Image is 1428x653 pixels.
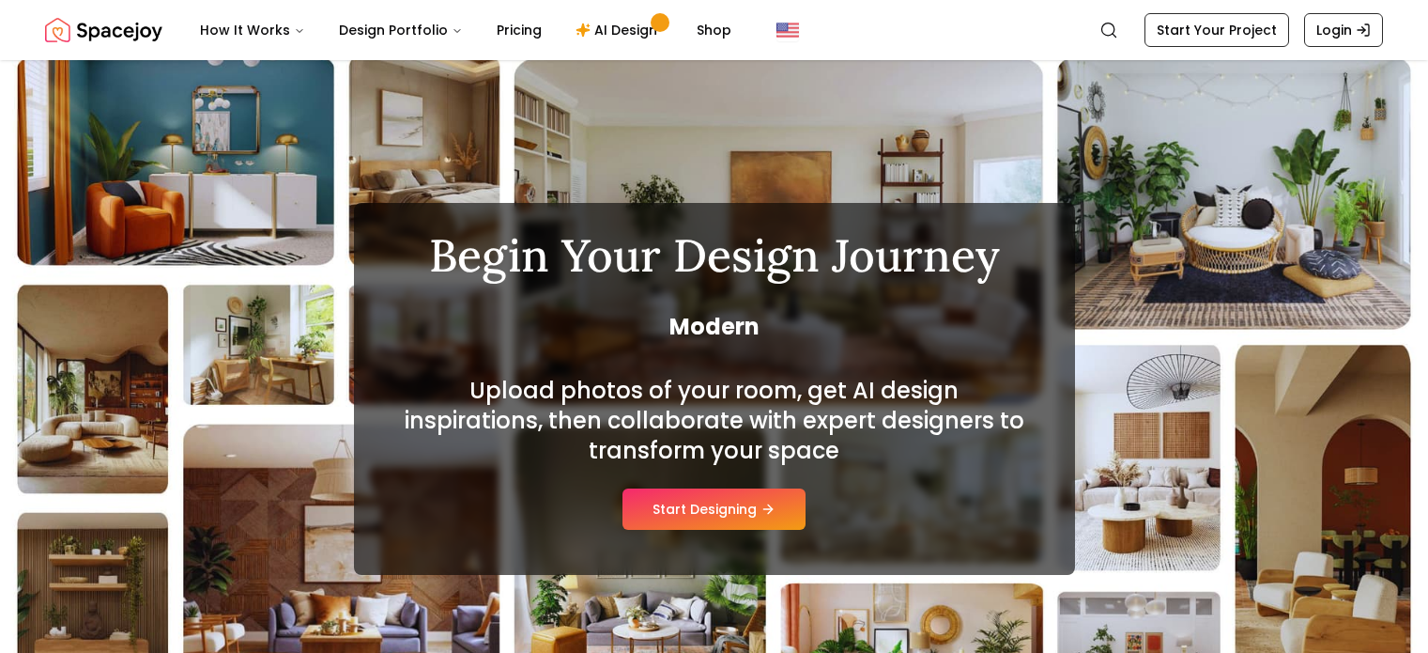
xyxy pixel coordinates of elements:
a: Shop [682,11,746,49]
a: Spacejoy [45,11,162,49]
a: Start Your Project [1144,13,1289,47]
a: Login [1304,13,1383,47]
img: Spacejoy Logo [45,11,162,49]
button: Design Portfolio [324,11,478,49]
h1: Begin Your Design Journey [399,233,1030,278]
a: AI Design [560,11,678,49]
a: Pricing [482,11,557,49]
span: Modern [399,312,1030,342]
img: United States [776,19,799,41]
button: Start Designing [622,489,806,530]
nav: Main [185,11,746,49]
button: How It Works [185,11,320,49]
h2: Upload photos of your room, get AI design inspirations, then collaborate with expert designers to... [399,376,1030,466]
